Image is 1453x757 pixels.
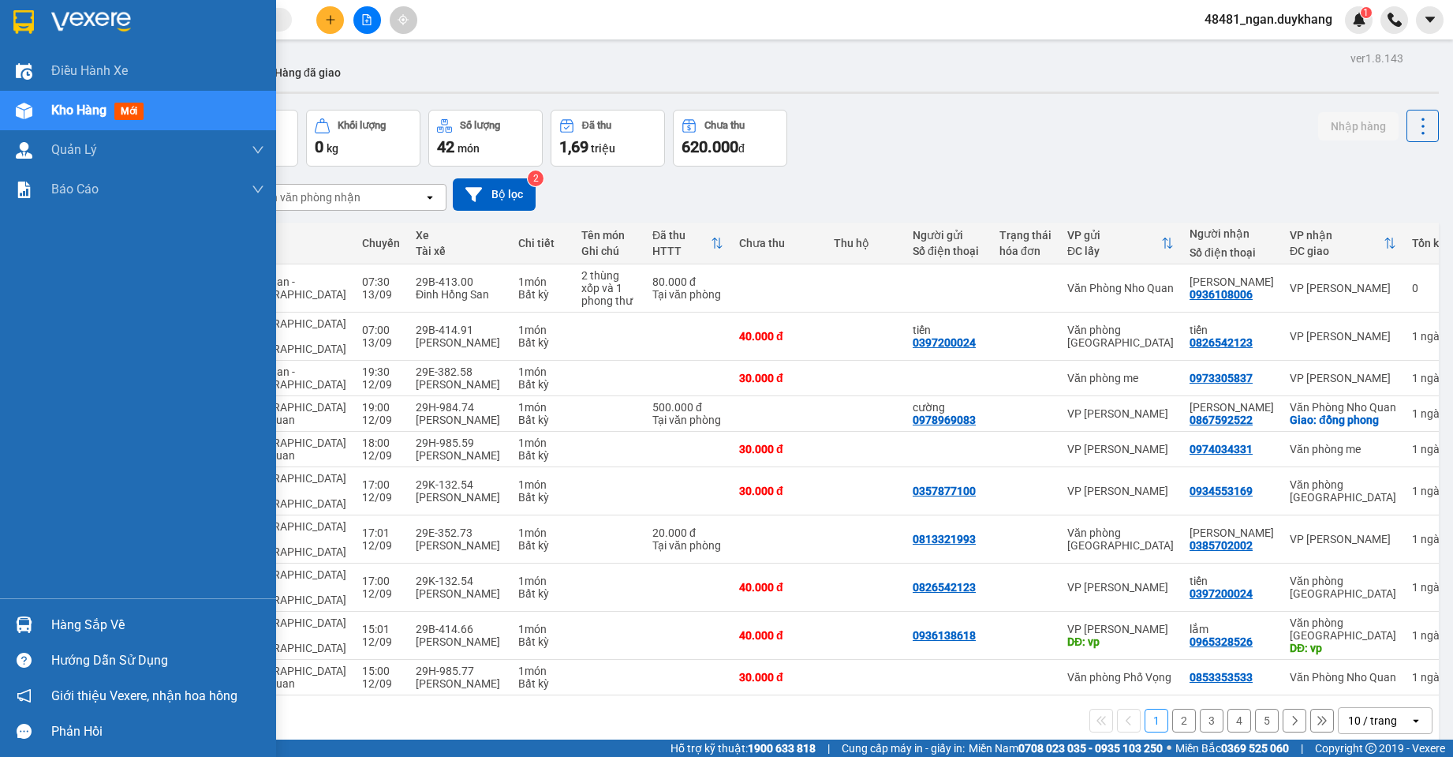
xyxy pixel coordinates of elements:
div: 30.000 đ [739,372,818,384]
div: Hàng sắp về [51,613,264,637]
div: tiến [1190,575,1274,587]
div: Bất kỳ [518,635,566,648]
span: Kho hàng [51,103,106,118]
div: 07:00 [362,324,400,336]
img: warehouse-icon [16,63,32,80]
div: 1 [1412,671,1451,684]
div: Số điện thoại [913,245,984,257]
div: Tài xế [416,245,502,257]
div: 15:01 [362,623,400,635]
div: Tại văn phòng [652,288,723,301]
div: Hướng dẫn sử dụng [51,649,264,673]
div: 0385702002 [1190,539,1253,552]
div: 29H-985.77 [416,665,502,677]
div: 1 [1412,443,1451,455]
div: 29E-352.73 [416,527,502,539]
img: phone-icon [1388,13,1402,27]
div: 1 món [518,401,566,414]
div: Văn phòng Phố Vọng [1067,671,1174,684]
span: ngày [1421,443,1445,455]
span: kg [327,142,338,155]
span: Nho Quan - [GEOGRAPHIC_DATA] [240,365,346,391]
div: Số điện thoại [1190,246,1274,259]
img: warehouse-icon [16,616,32,633]
div: 29H-984.74 [416,401,502,414]
div: 30.000 đ [739,671,818,684]
div: Bất kỳ [518,491,566,504]
div: 1 món [518,324,566,336]
div: Bất kỳ [518,449,566,462]
button: caret-down [1416,6,1444,34]
img: logo-vxr [13,10,34,34]
div: 10 / trang [1348,713,1397,729]
div: Bất kỳ [518,539,566,552]
div: 29H-985.59 [416,437,502,449]
span: 1 [1363,7,1369,18]
span: | [827,740,830,757]
span: copyright [1365,743,1376,754]
div: 40.000 đ [739,629,818,642]
div: Trạng thái [999,229,1051,242]
div: [PERSON_NAME] [416,491,502,504]
button: file-add [353,6,381,34]
div: Văn phòng [GEOGRAPHIC_DATA] [1290,478,1396,504]
div: 1 món [518,275,566,288]
th: Toggle SortBy [1282,223,1404,264]
div: 1 [1412,485,1451,497]
strong: 0708 023 035 - 0935 103 250 [1018,742,1163,755]
div: DĐ: vp [1290,642,1396,654]
span: ngày [1421,629,1445,642]
span: [GEOGRAPHIC_DATA] - Nho Quan [240,401,346,426]
button: Đã thu1,69 triệu [551,110,665,167]
div: 30.000 đ [739,485,818,497]
div: 19:00 [362,401,400,414]
span: mới [114,103,144,120]
span: caret-down [1423,13,1437,27]
span: plus [325,14,336,25]
div: [PERSON_NAME] [416,635,502,648]
button: Nhập hàng [1318,112,1399,141]
div: 0973305837 [1190,372,1253,384]
div: 500.000 đ [652,401,723,414]
div: 12/09 [362,677,400,690]
button: Khối lượng0kg [306,110,420,167]
div: 1 món [518,527,566,539]
div: Đã thu [652,229,711,242]
div: 1 món [518,478,566,491]
div: VP [PERSON_NAME] [1290,282,1396,294]
div: Chưa thu [739,237,818,249]
span: aim [398,14,409,25]
span: 1,69 [559,137,588,156]
div: 0397200024 [913,336,976,349]
div: 12/09 [362,378,400,391]
div: Bất kỳ [518,336,566,349]
div: 0826542123 [1190,336,1253,349]
div: 1 [1412,372,1451,384]
div: HTTT [652,245,711,257]
button: 5 [1255,709,1279,733]
div: 0357877100 [913,485,976,497]
div: VP [PERSON_NAME] [1290,330,1396,343]
div: 17:00 [362,478,400,491]
div: tiến [913,324,984,336]
span: [GEOGRAPHIC_DATA] - [GEOGRAPHIC_DATA] [240,317,346,355]
div: [PERSON_NAME] [416,336,502,349]
div: 12/09 [362,491,400,504]
div: Tồn kho [1412,237,1451,249]
div: Xe [416,229,502,242]
div: Bất kỳ [518,378,566,391]
div: Chọn văn phòng nhận [252,189,360,205]
div: 12/09 [362,539,400,552]
th: Toggle SortBy [1059,223,1182,264]
span: 48481_ngan.duykhang [1192,9,1345,29]
div: [PERSON_NAME] [416,677,502,690]
span: 620.000 [682,137,738,156]
div: Đã thu [582,120,611,131]
span: message [17,724,32,739]
svg: open [1410,714,1422,727]
button: 1 [1145,709,1168,733]
span: Điều hành xe [51,61,128,81]
div: 1 món [518,575,566,587]
button: plus [316,6,344,34]
div: 29B-413.00 [416,275,502,288]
